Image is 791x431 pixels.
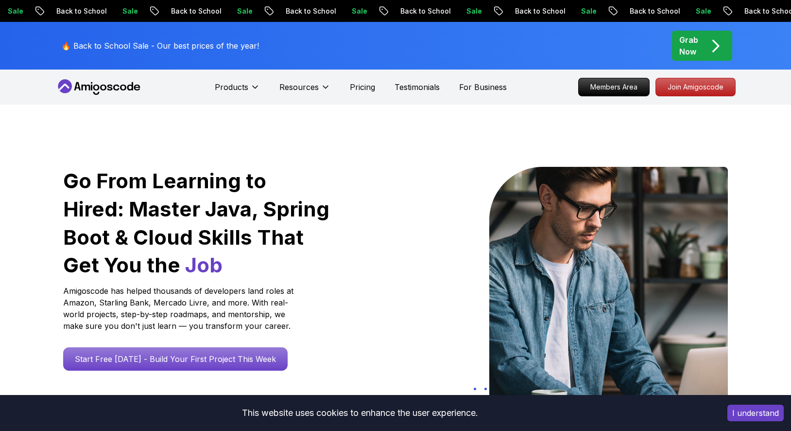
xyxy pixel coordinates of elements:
p: Sale [305,6,336,16]
p: 🔥 Back to School Sale - Our best prices of the year! [61,40,259,52]
a: Join Amigoscode [655,78,736,96]
p: Back to School [239,6,305,16]
p: Back to School [124,6,190,16]
p: Sale [420,6,451,16]
p: Sale [534,6,566,16]
span: Job [185,252,223,277]
button: Accept cookies [727,405,784,421]
p: Grab Now [679,34,698,57]
img: hero [489,167,728,417]
button: Resources [279,81,330,101]
div: This website uses cookies to enhance the user experience. [7,402,713,424]
p: Back to School [468,6,534,16]
p: Products [215,81,248,93]
p: Sale [649,6,680,16]
p: Back to School [10,6,76,16]
p: Sale [190,6,222,16]
p: Back to School [354,6,420,16]
a: Members Area [578,78,650,96]
p: Amigoscode has helped thousands of developers land roles at Amazon, Starling Bank, Mercado Livre,... [63,285,296,332]
p: Members Area [579,78,649,96]
a: Testimonials [395,81,440,93]
button: Products [215,81,260,101]
p: Sale [76,6,107,16]
p: Join Amigoscode [656,78,735,96]
p: Back to School [698,6,764,16]
p: Resources [279,81,319,93]
a: Pricing [350,81,375,93]
a: For Business [459,81,507,93]
a: Start Free [DATE] - Build Your First Project This Week [63,347,288,371]
h1: Go From Learning to Hired: Master Java, Spring Boot & Cloud Skills That Get You the [63,167,331,279]
p: Back to School [583,6,649,16]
